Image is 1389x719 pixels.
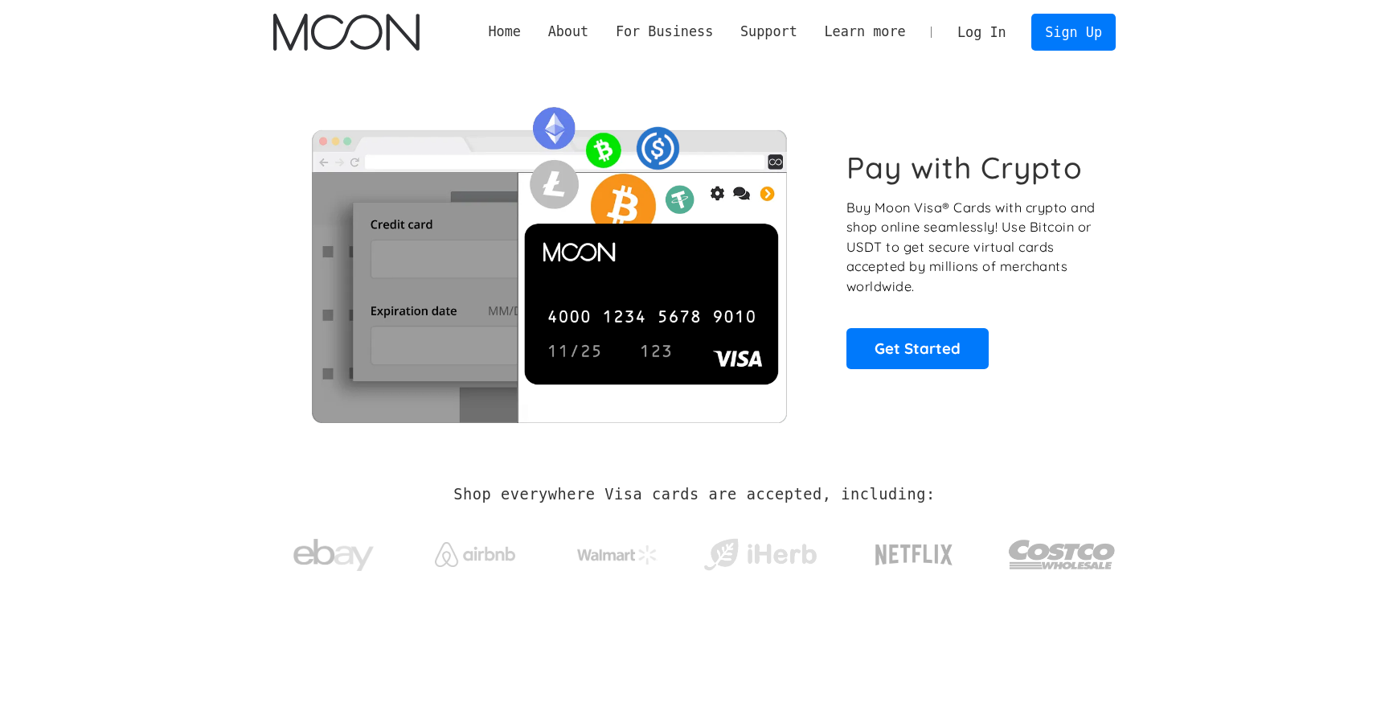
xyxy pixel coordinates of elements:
img: Moon Logo [273,14,419,51]
a: Costco [1008,508,1116,593]
a: Walmart [558,529,678,573]
a: Get Started [846,328,989,368]
a: Sign Up [1031,14,1115,50]
a: ebay [273,514,393,589]
h2: Shop everywhere Visa cards are accepted, including: [453,486,935,503]
a: Netflix [842,519,986,583]
p: Buy Moon Visa® Cards with crypto and shop online seamlessly! Use Bitcoin or USDT to get secure vi... [846,198,1098,297]
img: Airbnb [435,542,515,567]
div: Learn more [824,22,905,42]
div: Support [740,22,797,42]
img: Moon Cards let you spend your crypto anywhere Visa is accepted. [273,96,824,422]
h1: Pay with Crypto [846,150,1083,186]
a: Airbnb [416,526,535,575]
img: Costco [1008,524,1116,585]
a: Home [475,22,535,42]
img: Walmart [577,545,658,565]
img: Netflix [874,535,954,575]
div: For Business [616,22,713,42]
div: About [548,22,589,42]
img: ebay [293,530,374,581]
a: iHerb [700,518,820,584]
img: iHerb [700,534,820,576]
a: Log In [944,14,1019,50]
